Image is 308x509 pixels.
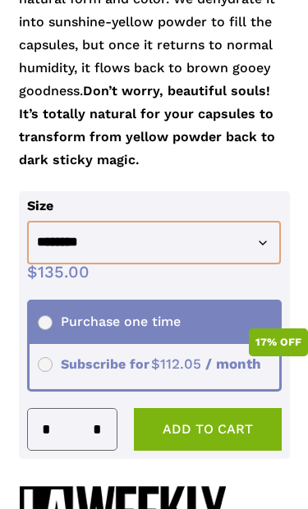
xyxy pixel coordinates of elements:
input: Product quantity [56,409,87,450]
button: Add to cart [134,408,282,451]
bdi: 135.00 [27,262,90,282]
span: $ [151,355,160,372]
label: Size [27,198,53,213]
span: 112.05 [151,355,201,372]
span: Subscribe for [38,356,262,397]
span: $ [27,262,38,282]
span: Purchase one time [38,314,181,329]
strong: Don’t worry, beautiful souls! It’s totally natural for your capsules to transform from yellow pow... [19,83,275,167]
span: / month [205,355,261,372]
